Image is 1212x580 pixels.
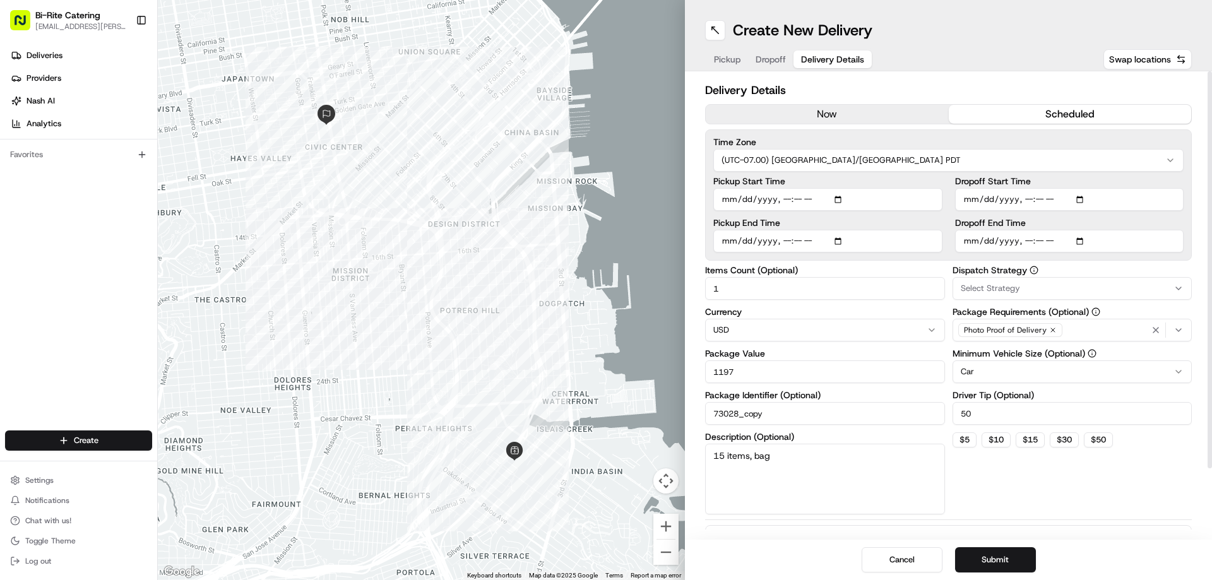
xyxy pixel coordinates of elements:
button: Zoom out [653,540,679,565]
button: Minimum Vehicle Size (Optional) [1088,349,1096,358]
button: Keyboard shortcuts [467,571,521,580]
span: Notifications [25,495,69,506]
img: Zach Benton [13,184,33,204]
button: Log out [5,552,152,570]
img: 8571987876998_91fb9ceb93ad5c398215_72.jpg [27,121,49,143]
label: Pickup End Time [713,218,942,227]
a: Analytics [5,114,157,134]
button: Package Requirements (Optional) [1091,307,1100,316]
span: [PERSON_NAME] [39,196,102,206]
label: Driver Tip (Optional) [953,391,1192,399]
p: Welcome 👋 [13,50,230,71]
button: Toggle Theme [5,532,152,550]
input: Enter number of items [705,277,945,300]
button: Create [5,430,152,451]
span: Dropoff [756,53,786,66]
span: Log out [25,556,51,566]
input: Enter driver tip amount [953,402,1192,425]
span: [DATE] [112,230,138,240]
button: Zoom in [653,514,679,539]
span: • [105,196,109,206]
button: Package Items (0) [705,525,1192,554]
a: Report a map error [631,572,681,579]
span: • [105,230,109,240]
span: Pickup [714,53,740,66]
button: Photo Proof of Delivery [953,319,1192,341]
button: $10 [982,432,1011,447]
span: Select Strategy [961,283,1020,294]
span: Photo Proof of Delivery [964,325,1047,335]
a: Terms (opens in new tab) [605,572,623,579]
button: scheduled [949,105,1192,124]
img: Angelique Valdez [13,218,33,238]
label: Items Count (Optional) [705,266,945,275]
button: Settings [5,471,152,489]
h1: Create New Delivery [733,20,872,40]
label: Pickup Start Time [713,177,942,186]
button: Map camera controls [653,468,679,494]
div: 📗 [13,283,23,293]
button: now [706,105,949,124]
label: Package Value [705,349,945,358]
label: Package Identifier (Optional) [705,391,945,399]
button: Notifications [5,492,152,509]
label: Dropoff End Time [955,218,1184,227]
button: Submit [955,547,1036,572]
button: [EMAIL_ADDRESS][PERSON_NAME][DOMAIN_NAME] [35,21,126,32]
span: Pylon [126,313,153,323]
label: Dispatch Strategy [953,266,1192,275]
span: Toggle Theme [25,536,76,546]
button: See all [196,162,230,177]
input: Enter package value [705,360,945,383]
span: [PERSON_NAME] [39,230,102,240]
a: Providers [5,68,157,88]
span: Deliveries [27,50,62,61]
div: Favorites [5,145,152,165]
label: Package Requirements (Optional) [953,307,1192,316]
button: Swap locations [1103,49,1192,69]
button: $5 [953,432,977,447]
button: $50 [1084,432,1113,447]
button: Select Strategy [953,277,1192,300]
input: Enter package identifier [705,402,945,425]
span: [DATE] [112,196,138,206]
input: Clear [33,81,208,95]
span: Knowledge Base [25,282,97,295]
span: API Documentation [119,282,203,295]
span: Analytics [27,118,61,129]
a: Deliveries [5,45,157,66]
div: Start new chat [57,121,207,133]
img: Google [161,564,203,580]
div: 💻 [107,283,117,293]
div: We're available if you need us! [57,133,174,143]
label: Dropoff Start Time [955,177,1184,186]
button: Bi-Rite Catering[EMAIL_ADDRESS][PERSON_NAME][DOMAIN_NAME] [5,5,131,35]
span: Providers [27,73,61,84]
button: $30 [1050,432,1079,447]
label: Minimum Vehicle Size (Optional) [953,349,1192,358]
img: Nash [13,13,38,38]
a: Powered byPylon [89,312,153,323]
span: Chat with us! [25,516,71,526]
label: Time Zone [713,138,1184,146]
span: Nash AI [27,95,55,107]
div: Past conversations [13,164,85,174]
a: Nash AI [5,91,157,111]
h2: Delivery Details [705,81,1192,99]
span: Create [74,435,98,446]
button: Dispatch Strategy [1030,266,1038,275]
button: Bi-Rite Catering [35,9,100,21]
label: Currency [705,307,945,316]
img: 1736555255976-a54dd68f-1ca7-489b-9aae-adbdc363a1c4 [25,230,35,240]
label: Description (Optional) [705,432,945,441]
span: Swap locations [1109,53,1171,66]
span: Delivery Details [801,53,864,66]
span: Settings [25,475,54,485]
a: 📗Knowledge Base [8,277,102,300]
button: Chat with us! [5,512,152,530]
button: $15 [1016,432,1045,447]
button: Start new chat [215,124,230,139]
a: Open this area in Google Maps (opens a new window) [161,564,203,580]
